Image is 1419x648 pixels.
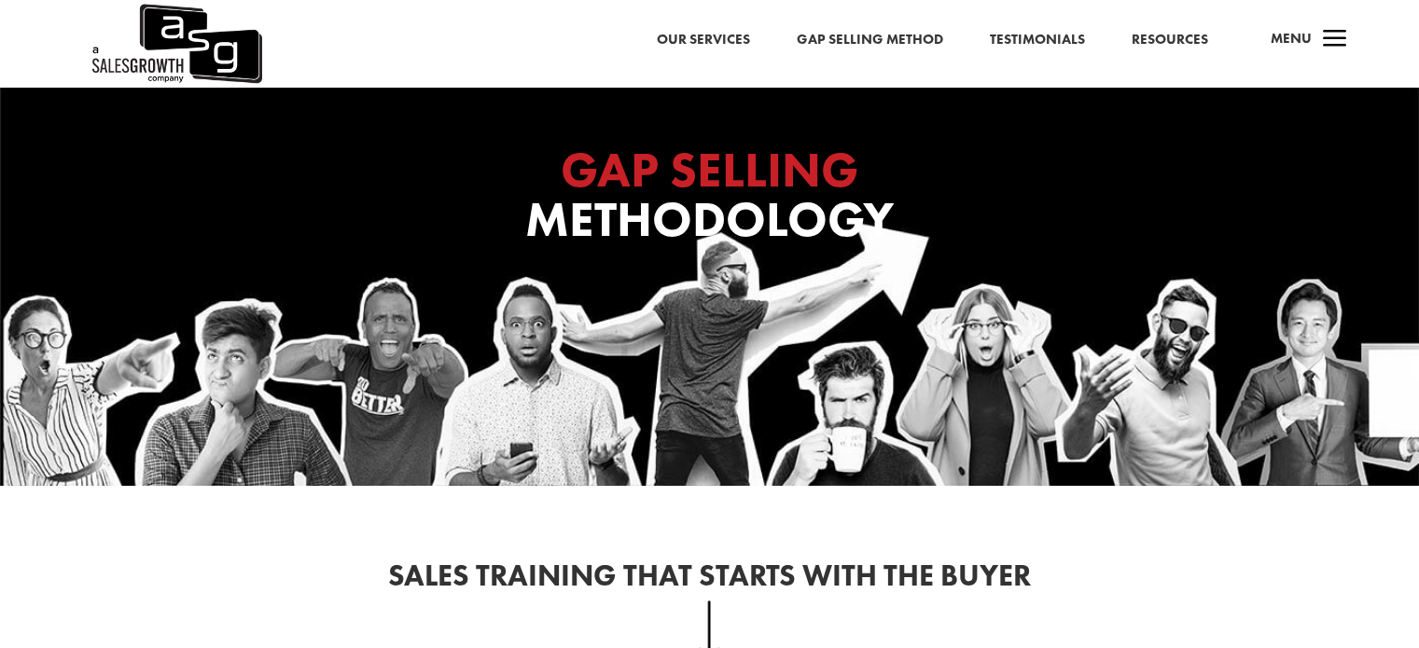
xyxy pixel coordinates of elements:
[1316,21,1354,59] span: a
[561,138,858,201] span: GAP SELLING
[1132,28,1208,52] a: Resources
[657,28,750,52] a: Our Services
[797,28,943,52] a: Gap Selling Method
[1271,29,1312,48] span: Menu
[337,145,1083,254] h1: Methodology
[206,561,1214,600] h2: Sales Training That Starts With the Buyer
[990,28,1085,52] a: Testimonials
